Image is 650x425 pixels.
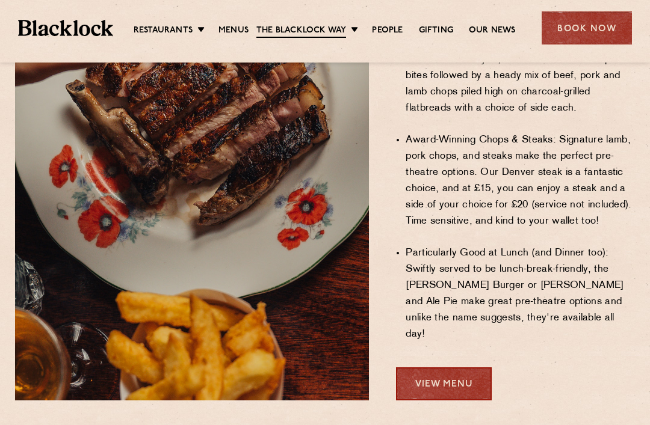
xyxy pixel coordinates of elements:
[406,52,635,117] li: All In: This is for you, dear sharers. Pre-chop bites followed by a heady mix of beef, pork and l...
[18,20,113,36] img: BL_Textured_Logo-footer-cropped.svg
[406,132,635,230] li: Award-Winning Chops & Steaks: Signature lamb, pork chops, and steaks make the perfect pre-theatre...
[372,25,403,37] a: People
[134,25,193,37] a: Restaurants
[542,11,632,44] div: Book Now
[256,25,346,38] a: The Blacklock Way
[469,25,516,37] a: Our News
[218,25,249,37] a: Menus
[406,245,635,343] li: Particularly Good at Lunch (and Dinner too): Swiftly served to be lunch-break-friendly, the [PERS...
[396,367,492,400] a: View Menu
[419,25,453,37] a: Gifting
